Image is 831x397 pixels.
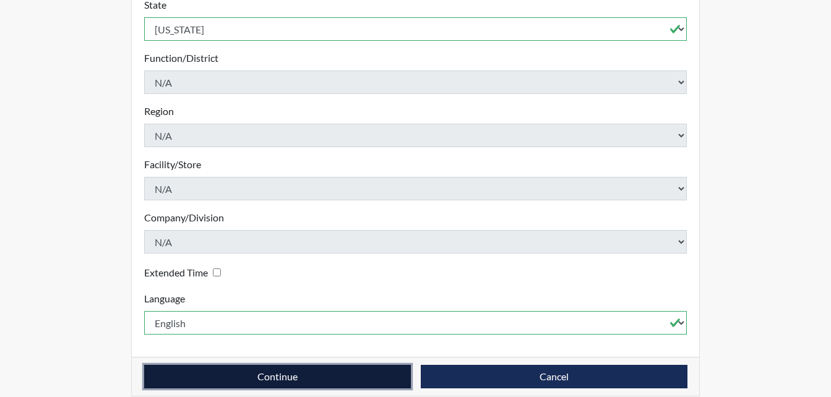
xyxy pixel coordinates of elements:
[144,265,208,280] label: Extended Time
[144,291,185,306] label: Language
[144,263,226,281] div: Checking this box will provide the interviewee with an accomodation of extra time to answer each ...
[144,157,201,172] label: Facility/Store
[144,365,411,388] button: Continue
[144,51,218,66] label: Function/District
[144,104,174,119] label: Region
[144,210,224,225] label: Company/Division
[421,365,687,388] button: Cancel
